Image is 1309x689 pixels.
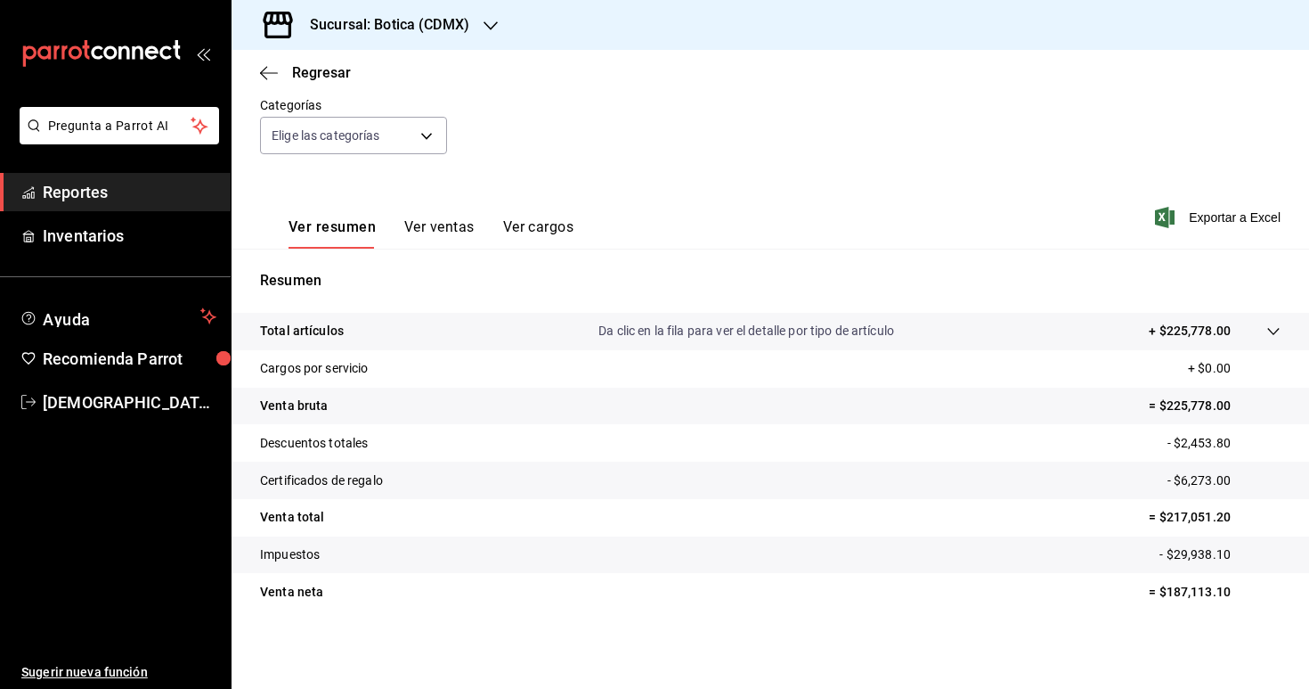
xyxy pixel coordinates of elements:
[48,117,191,135] span: Pregunta a Parrot AI
[260,322,344,340] p: Total artículos
[1149,322,1231,340] p: + $225,778.00
[43,224,216,248] span: Inventarios
[43,390,216,414] span: [DEMOGRAPHIC_DATA][PERSON_NAME][DATE]
[260,434,368,453] p: Descuentos totales
[598,322,894,340] p: Da clic en la fila para ver el detalle por tipo de artículo
[260,583,323,602] p: Venta neta
[43,180,216,204] span: Reportes
[1167,434,1281,453] p: - $2,453.80
[43,347,216,371] span: Recomienda Parrot
[260,397,328,415] p: Venta bruta
[20,107,219,144] button: Pregunta a Parrot AI
[260,99,447,111] label: Categorías
[503,218,574,249] button: Ver cargos
[1149,508,1281,527] p: = $217,051.20
[21,663,216,682] span: Sugerir nueva función
[1188,359,1281,378] p: + $0.00
[260,472,383,490] p: Certificados de regalo
[196,46,210,61] button: open_drawer_menu
[1149,397,1281,415] p: = $225,778.00
[260,64,351,81] button: Regresar
[43,306,193,327] span: Ayuda
[260,359,369,378] p: Cargos por servicio
[296,14,469,36] h3: Sucursal: Botica (CDMX)
[260,270,1281,291] p: Resumen
[1149,583,1281,602] p: = $187,113.10
[272,127,380,144] span: Elige las categorías
[1159,207,1281,228] button: Exportar a Excel
[292,64,351,81] span: Regresar
[289,218,573,249] div: navigation tabs
[260,508,324,527] p: Venta total
[404,218,475,249] button: Ver ventas
[260,545,320,564] p: Impuestos
[1159,545,1281,564] p: - $29,938.10
[12,129,219,148] a: Pregunta a Parrot AI
[1167,472,1281,490] p: - $6,273.00
[289,218,376,249] button: Ver resumen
